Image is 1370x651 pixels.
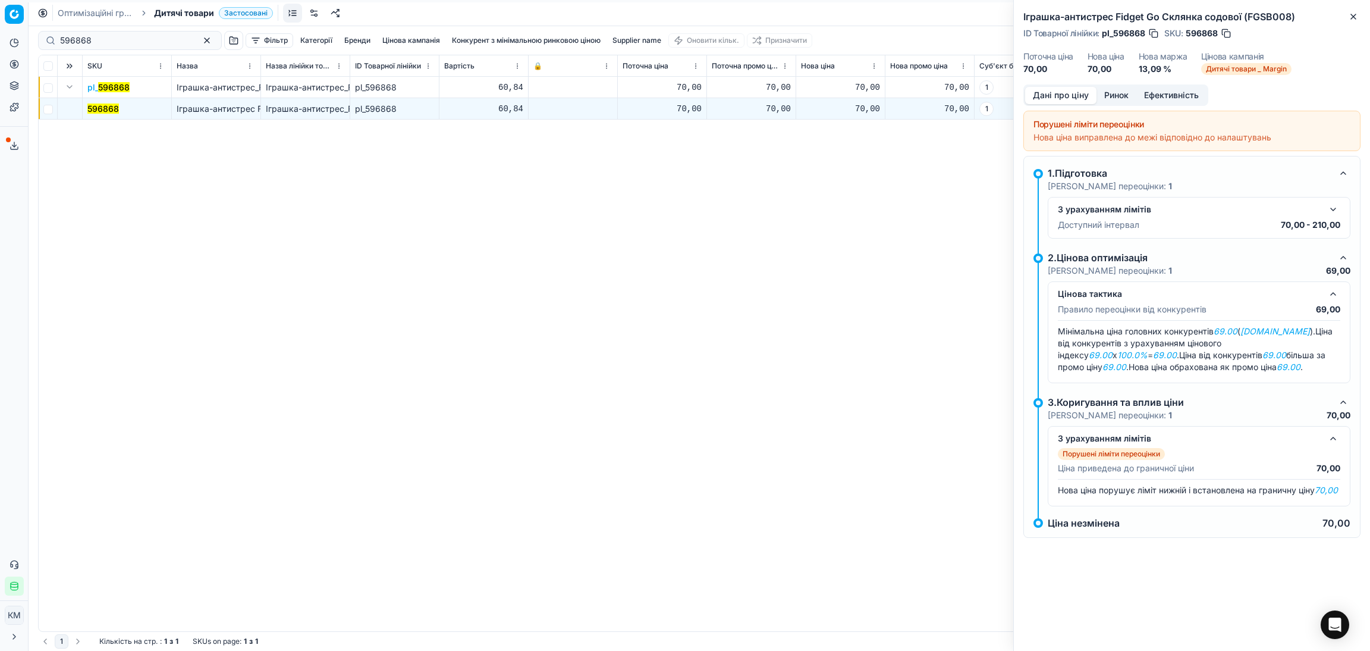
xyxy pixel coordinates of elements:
strong: 1 [244,637,247,646]
span: Суб'єкт бізнесу [979,61,1035,71]
mark: 596868 [87,104,119,114]
em: [DOMAIN_NAME] [1240,326,1310,336]
span: SKU [87,61,102,71]
span: Назва [177,61,198,71]
em: 69.00 [1262,350,1286,360]
button: Ефективність [1136,87,1206,104]
p: 69,00 [1316,303,1340,315]
button: Цінова кампанія [378,33,445,48]
div: Порушені ліміти переоцінки [1033,118,1350,130]
span: 1 [979,102,994,116]
a: Оптимізаційні групи [58,7,134,19]
div: 70,00 [890,82,969,93]
strong: з [169,637,173,646]
span: Мінімальна ціна головних конкурентів ( ). [1058,326,1315,336]
em: 69.00 [1214,326,1237,336]
button: Категорії [296,33,337,48]
p: 69,00 [1326,265,1350,277]
dt: Нова маржа [1139,52,1187,61]
button: 596868 [87,103,119,115]
span: pl_ [87,82,130,93]
dt: Нова ціна [1088,52,1124,61]
span: Вартість [444,61,475,71]
strong: 1 [164,637,167,646]
span: КM [5,606,23,624]
span: Дитячі товариЗастосовані [154,7,273,19]
span: Застосовані [219,7,273,19]
button: Ринок [1096,87,1136,104]
nav: breadcrumb [58,7,273,19]
button: КM [5,606,24,625]
span: SKUs on page : [193,637,241,646]
dd: 13,09 % [1139,63,1187,75]
button: Призначити [747,33,812,48]
button: pl_596868 [87,82,130,93]
p: Доступний інтервал [1058,219,1139,231]
p: Правило переоцінки від конкурентів [1058,303,1206,315]
em: 70,00 [1315,485,1338,495]
div: 70,00 [623,103,702,115]
div: 3.Коригування та вплив ціни [1048,395,1331,409]
h2: Іграшка-антистрес Fidget Go Склянка содової (FGSB008) [1023,10,1360,24]
mark: 596868 [98,82,130,92]
span: 596868 [1186,27,1218,39]
strong: 1 [1168,265,1172,276]
p: [PERSON_NAME] переоцінки: [1048,409,1172,421]
button: Бренди [340,33,375,48]
button: Фільтр [246,33,293,48]
p: Ціна незмінена [1048,518,1120,528]
div: Цінова тактика [1058,288,1321,300]
em: 69.00 [1089,350,1113,360]
div: 70,00 [623,82,702,93]
div: 1.Підготовка [1048,166,1331,180]
input: Пошук по SKU або назві [60,35,190,46]
em: 100.0% [1117,350,1148,360]
button: Оновити кільк. [668,33,744,48]
strong: 1 [175,637,178,646]
span: Дитячі товари _ Margin [1201,63,1292,75]
div: 70,00 [890,103,969,115]
strong: 1 [1168,410,1172,420]
div: Open Intercom Messenger [1321,611,1349,639]
div: 60,84 [444,82,523,93]
div: 70,00 [801,103,880,115]
p: 70,00 [1327,409,1350,421]
div: : [99,637,178,646]
nav: pagination [38,634,85,649]
div: З урахуванням лімітів [1058,204,1321,215]
span: Назва лінійки товарів [266,61,333,71]
dd: 70,00 [1023,63,1073,75]
em: 69.00 [1277,362,1300,372]
strong: з [249,637,253,646]
button: Expand all [62,59,77,73]
button: Go to previous page [38,634,52,649]
p: 70,00 [1316,462,1340,474]
div: Іграшка-антистрес_Fidget_Go_Склянка_содової_(FGSB008) [266,82,345,93]
strong: 1 [1168,181,1172,191]
dt: Поточна ціна [1023,52,1073,61]
div: 2.Цінова оптимізація [1048,251,1331,265]
span: Ціна від конкурентів з урахуванням цінового індексу x = . [1058,326,1333,360]
p: 70,00 [1322,518,1350,528]
dd: 70,00 [1088,63,1124,75]
button: Конкурент з мінімальною ринковою ціною [447,33,605,48]
div: З урахуванням лімітів [1058,433,1321,445]
span: Іграшка-антистрес_Fidget_Go_Склянка_содової_(FGSB008) [177,82,417,92]
p: [PERSON_NAME] переоцінки: [1048,180,1172,192]
div: 70,00 [712,82,791,93]
div: Нова ціна виправлена до межі відповідно до налаштувань [1033,132,1350,143]
button: Expand [62,80,77,94]
span: Нова ціна порушує ліміт нижній і встановлена на граничну ціну [1058,485,1338,495]
span: Поточна ціна [623,61,668,71]
p: 70,00 - 210,00 [1281,219,1340,231]
button: Supplier name [608,33,666,48]
span: Дитячі товари [154,7,214,19]
span: Нова ціна обрахована як промо ціна . [1129,362,1303,372]
button: Дані про ціну [1025,87,1096,104]
span: pl_596868 [1102,27,1145,39]
div: 60,84 [444,103,523,115]
em: 69.00 [1153,350,1177,360]
em: 69.00 [1102,362,1126,372]
span: Нова промо ціна [890,61,948,71]
span: Іграшка-антистрес Fidget Go Склянка содової (FGSB008) [177,104,411,114]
